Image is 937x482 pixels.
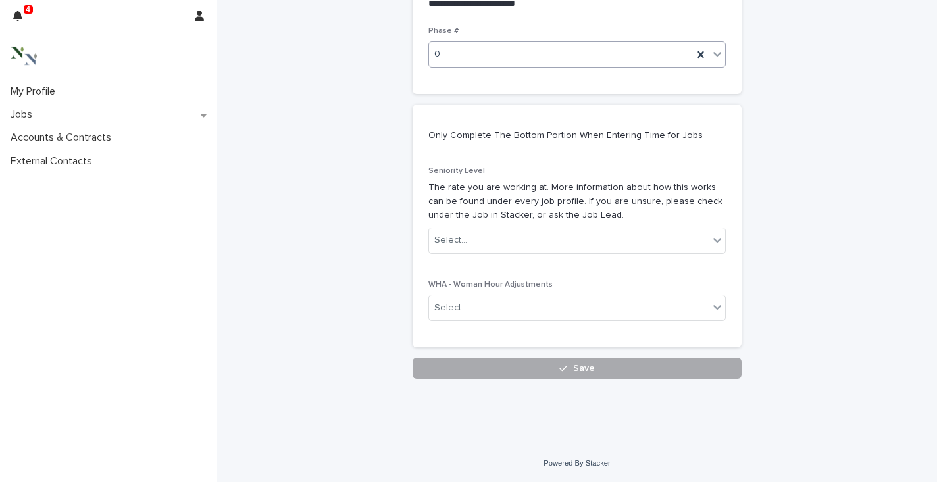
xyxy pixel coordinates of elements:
[434,47,440,61] span: 0
[26,5,30,14] p: 4
[5,85,66,98] p: My Profile
[13,8,30,32] div: 4
[428,167,485,175] span: Seniority Level
[5,132,122,144] p: Accounts & Contracts
[413,358,742,379] button: Save
[428,27,459,35] span: Phase #
[11,43,37,69] img: 3bAFpBnQQY6ys9Fa9hsD
[573,364,595,373] span: Save
[434,301,467,315] div: Select...
[434,233,467,247] div: Select...
[5,155,103,168] p: External Contacts
[428,181,726,222] p: The rate you are working at. More information about how this works can be found under every job p...
[428,281,553,289] span: WHA - Woman Hour Adjustments
[5,108,43,121] p: Jobs
[544,459,610,467] a: Powered By Stacker
[428,130,721,141] p: Only Complete The Bottom Portion When Entering Time for Jobs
